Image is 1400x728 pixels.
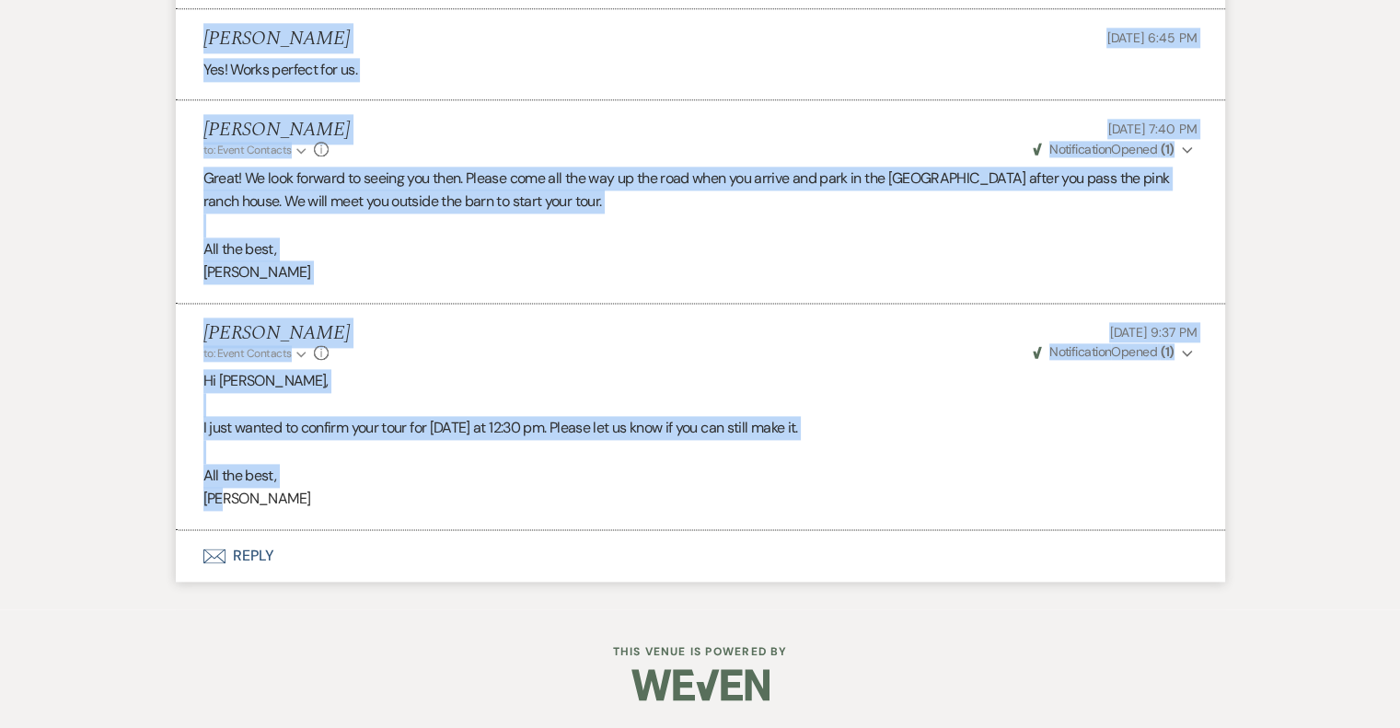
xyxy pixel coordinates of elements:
[203,260,1198,284] p: [PERSON_NAME]
[203,345,309,362] button: to: Event Contacts
[203,322,350,345] h5: [PERSON_NAME]
[1030,140,1198,159] button: NotificationOpened (1)
[203,346,292,361] span: to: Event Contacts
[1030,342,1198,362] button: NotificationOpened (1)
[1160,343,1174,360] strong: ( 1 )
[631,653,769,717] img: Weven Logo
[203,167,1198,214] p: Great! We look forward to seeing you then. Please come all the way up the road when you arrive an...
[203,58,1198,82] p: Yes! Works perfect for us.
[1109,324,1197,341] span: [DATE] 9:37 PM
[203,369,1198,393] p: Hi [PERSON_NAME],
[203,464,1198,488] p: All the best,
[203,119,350,142] h5: [PERSON_NAME]
[1107,121,1197,137] span: [DATE] 7:40 PM
[1160,141,1174,157] strong: ( 1 )
[1049,343,1111,360] span: Notification
[203,416,1198,440] p: I just wanted to confirm your tour for [DATE] at 12:30 pm. Please let us know if you can still ma...
[1049,141,1111,157] span: Notification
[1033,343,1174,360] span: Opened
[203,143,292,157] span: to: Event Contacts
[1106,29,1197,46] span: [DATE] 6:45 PM
[203,142,309,158] button: to: Event Contacts
[1033,141,1174,157] span: Opened
[203,487,1198,511] p: [PERSON_NAME]
[203,237,1198,261] p: All the best,
[203,28,350,51] h5: [PERSON_NAME]
[176,530,1225,582] button: Reply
